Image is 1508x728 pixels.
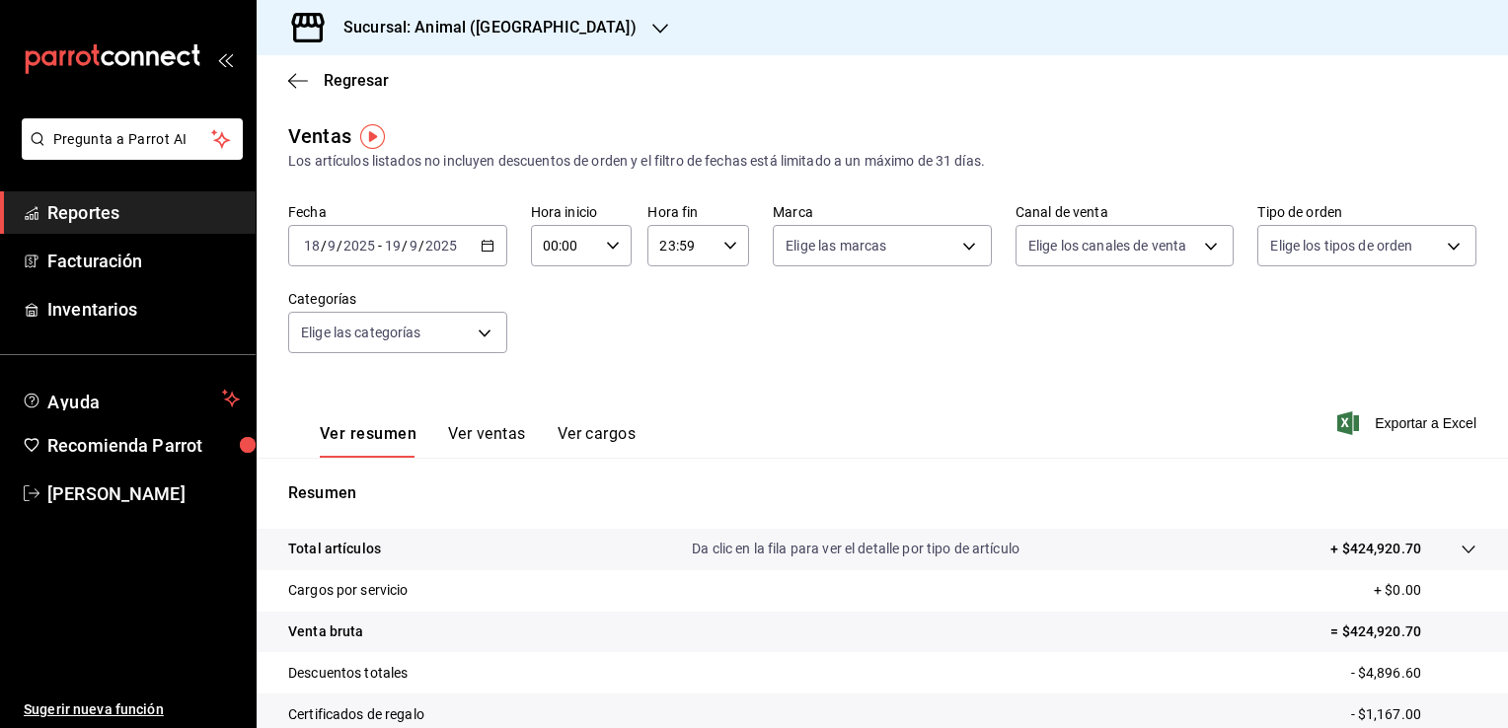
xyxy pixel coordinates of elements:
[1351,663,1476,684] p: - $4,896.60
[692,539,1019,559] p: Da clic en la fila para ver el detalle por tipo de artículo
[360,124,385,149] img: Tooltip marker
[1374,580,1476,601] p: + $0.00
[1257,205,1476,219] label: Tipo de orden
[47,480,240,507] span: [PERSON_NAME]
[418,238,424,254] span: /
[217,51,233,67] button: open_drawer_menu
[384,238,402,254] input: --
[1028,236,1186,255] span: Elige los canales de venta
[288,621,363,642] p: Venta bruta
[321,238,327,254] span: /
[327,238,337,254] input: --
[531,205,633,219] label: Hora inicio
[47,248,240,274] span: Facturación
[1351,704,1476,725] p: - $1,167.00
[1270,236,1412,255] span: Elige los tipos de orden
[288,539,381,559] p: Total artículos
[402,238,408,254] span: /
[320,424,636,458] div: navigation tabs
[1016,205,1235,219] label: Canal de venta
[558,424,637,458] button: Ver cargos
[320,424,416,458] button: Ver resumen
[22,118,243,160] button: Pregunta a Parrot AI
[47,432,240,459] span: Recomienda Parrot
[288,663,408,684] p: Descuentos totales
[424,238,458,254] input: ----
[647,205,749,219] label: Hora fin
[288,205,507,219] label: Fecha
[47,387,214,410] span: Ayuda
[288,121,351,151] div: Ventas
[24,699,240,720] span: Sugerir nueva función
[53,129,212,150] span: Pregunta a Parrot AI
[288,704,424,725] p: Certificados de regalo
[1330,621,1476,642] p: = $424,920.70
[786,236,886,255] span: Elige las marcas
[14,143,243,164] a: Pregunta a Parrot AI
[288,481,1476,505] p: Resumen
[47,199,240,226] span: Reportes
[1330,539,1421,559] p: + $424,920.70
[301,323,421,342] span: Elige las categorías
[288,292,507,306] label: Categorías
[288,580,409,601] p: Cargos por servicio
[342,238,376,254] input: ----
[288,151,1476,172] div: Los artículos listados no incluyen descuentos de orden y el filtro de fechas está limitado a un m...
[47,296,240,323] span: Inventarios
[328,16,637,39] h3: Sucursal: Animal ([GEOGRAPHIC_DATA])
[448,424,526,458] button: Ver ventas
[1341,411,1476,435] button: Exportar a Excel
[337,238,342,254] span: /
[303,238,321,254] input: --
[324,71,389,90] span: Regresar
[773,205,992,219] label: Marca
[409,238,418,254] input: --
[378,238,382,254] span: -
[288,71,389,90] button: Regresar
